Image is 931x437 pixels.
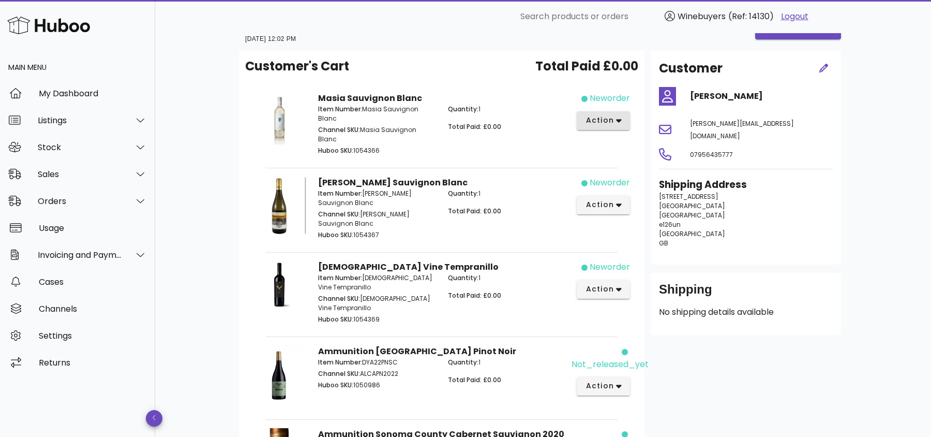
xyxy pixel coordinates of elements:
[38,169,122,179] div: Sales
[448,273,478,282] span: Quantity:
[577,377,630,396] button: action
[728,10,774,22] span: (Ref: 14130)
[39,331,147,341] div: Settings
[659,229,725,238] span: [GEOGRAPHIC_DATA]
[590,177,630,189] div: neworder
[585,199,614,210] span: action
[577,196,630,214] button: action
[448,105,565,114] p: 1
[318,358,362,367] span: Item Number:
[318,315,353,324] span: Huboo SKU:
[39,358,147,368] div: Returns
[318,273,436,292] p: [DEMOGRAPHIC_DATA] Vine Tempranillo
[39,277,147,287] div: Cases
[318,294,360,303] span: Channel SKU:
[318,381,353,389] span: Huboo SKU:
[318,125,436,144] p: Masia Sauvignon Blanc
[245,57,349,76] span: Customer's Cart
[318,146,353,155] span: Huboo SKU:
[590,261,630,273] div: neworder
[659,192,718,201] span: [STREET_ADDRESS]
[659,306,833,318] p: No shipping details available
[318,146,436,155] p: 1054366
[318,345,516,357] strong: Ammunition [GEOGRAPHIC_DATA] Pinot Noir
[318,294,436,313] p: [DEMOGRAPHIC_DATA] Vine Tempranillo
[318,189,436,208] p: [PERSON_NAME] Sauvignon Blanc
[585,115,614,126] span: action
[448,358,565,367] p: 1
[318,369,436,378] p: ALCAPN2022
[448,273,565,283] p: 1
[7,14,90,36] img: Huboo Logo
[318,230,436,240] p: 1054367
[535,57,638,76] span: Total Paid £0.00
[448,105,478,113] span: Quantity:
[318,230,353,239] span: Huboo SKU:
[585,284,614,295] span: action
[318,369,360,378] span: Channel SKU:
[659,220,681,229] span: e126un
[572,358,649,371] div: not_released_yet
[39,89,147,98] div: My Dashboard
[318,125,360,134] span: Channel SKU:
[253,92,306,144] img: Product Image
[590,92,630,105] div: neworder
[448,375,501,384] span: Total Paid: £0.00
[318,210,360,219] span: Channel SKU:
[678,10,726,22] span: Winebuyers
[318,315,436,324] p: 1054369
[659,281,833,306] div: Shipping
[253,177,306,235] img: Product Image
[38,196,122,206] div: Orders
[318,92,422,104] strong: Masia Sauvignon Blanc
[253,261,306,313] img: Product Image
[690,119,794,140] span: [PERSON_NAME][EMAIL_ADDRESS][DOMAIN_NAME]
[318,261,499,273] strong: [DEMOGRAPHIC_DATA] Vine Tempranillo
[318,358,436,367] p: DYA22PNSC
[39,223,147,233] div: Usage
[690,90,833,103] h4: [PERSON_NAME]
[577,111,630,130] button: action
[448,358,478,367] span: Quantity:
[659,211,725,220] span: [GEOGRAPHIC_DATA]
[448,291,501,300] span: Total Paid: £0.00
[253,345,306,405] img: Product Image
[659,178,833,192] h3: Shipping Address
[781,10,808,23] a: Logout
[318,381,436,390] p: 1050986
[318,210,436,228] p: [PERSON_NAME] Sauvignon Blanc
[690,150,733,159] span: 07956435777
[448,122,501,131] span: Total Paid: £0.00
[318,189,362,198] span: Item Number:
[39,304,147,314] div: Channels
[585,381,614,391] span: action
[318,105,436,123] p: Masia Sauvignon Blanc
[577,280,630,299] button: action
[659,59,723,78] h2: Customer
[245,35,296,42] small: [DATE] 12:02 PM
[448,189,565,198] p: 1
[318,177,468,188] strong: [PERSON_NAME] Sauvignon Blanc
[448,189,478,198] span: Quantity:
[659,239,668,247] span: GB
[659,201,725,210] span: [GEOGRAPHIC_DATA]
[38,250,122,260] div: Invoicing and Payments
[38,142,122,152] div: Stock
[318,273,362,282] span: Item Number:
[38,115,122,125] div: Listings
[318,105,362,113] span: Item Number:
[448,207,501,215] span: Total Paid: £0.00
